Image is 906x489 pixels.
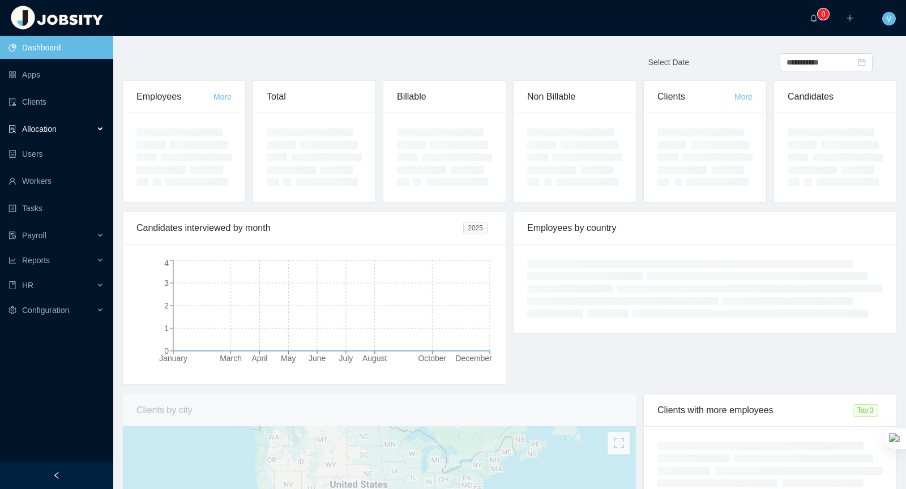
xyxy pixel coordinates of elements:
[8,306,16,314] i: icon: setting
[734,92,753,101] a: More
[309,354,326,363] tspan: June
[648,58,689,67] span: Select Date
[657,394,853,426] div: Clients with more employees
[267,81,362,113] div: Total
[8,256,16,264] i: icon: line-chart
[22,231,46,240] span: Payroll
[22,256,50,265] span: Reports
[8,197,104,220] a: icon: profileTasks
[220,354,242,363] tspan: March
[164,346,169,355] tspan: 0
[418,354,446,363] tspan: October
[8,143,104,165] a: icon: robotUsers
[858,58,866,66] i: icon: calendar
[886,12,891,25] span: V
[8,63,104,86] a: icon: appstoreApps
[527,81,622,113] div: Non Billable
[164,259,169,268] tspan: 4
[22,306,69,315] span: Configuration
[788,81,883,113] div: Candidates
[853,404,878,417] span: Top 3
[251,354,267,363] tspan: April
[8,36,104,59] a: icon: pie-chartDashboard
[8,91,104,113] a: icon: auditClients
[164,324,169,333] tspan: 1
[8,170,104,192] a: icon: userWorkers
[455,354,492,363] tspan: December
[136,81,213,113] div: Employees
[846,14,854,22] i: icon: plus
[8,231,16,239] i: icon: file-protect
[810,14,818,22] i: icon: bell
[159,354,187,363] tspan: January
[527,212,883,244] div: Employees by country
[818,8,829,20] sup: 0
[164,301,169,310] tspan: 2
[397,81,492,113] div: Billable
[281,354,296,363] tspan: May
[22,125,57,134] span: Allocation
[8,125,16,133] i: icon: solution
[362,354,387,363] tspan: August
[213,92,232,101] a: More
[22,281,33,290] span: HR
[136,212,463,244] div: Candidates interviewed by month
[463,222,488,234] span: 2025
[8,281,16,289] i: icon: book
[164,278,169,288] tspan: 3
[339,354,353,363] tspan: July
[657,81,734,113] div: Clients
